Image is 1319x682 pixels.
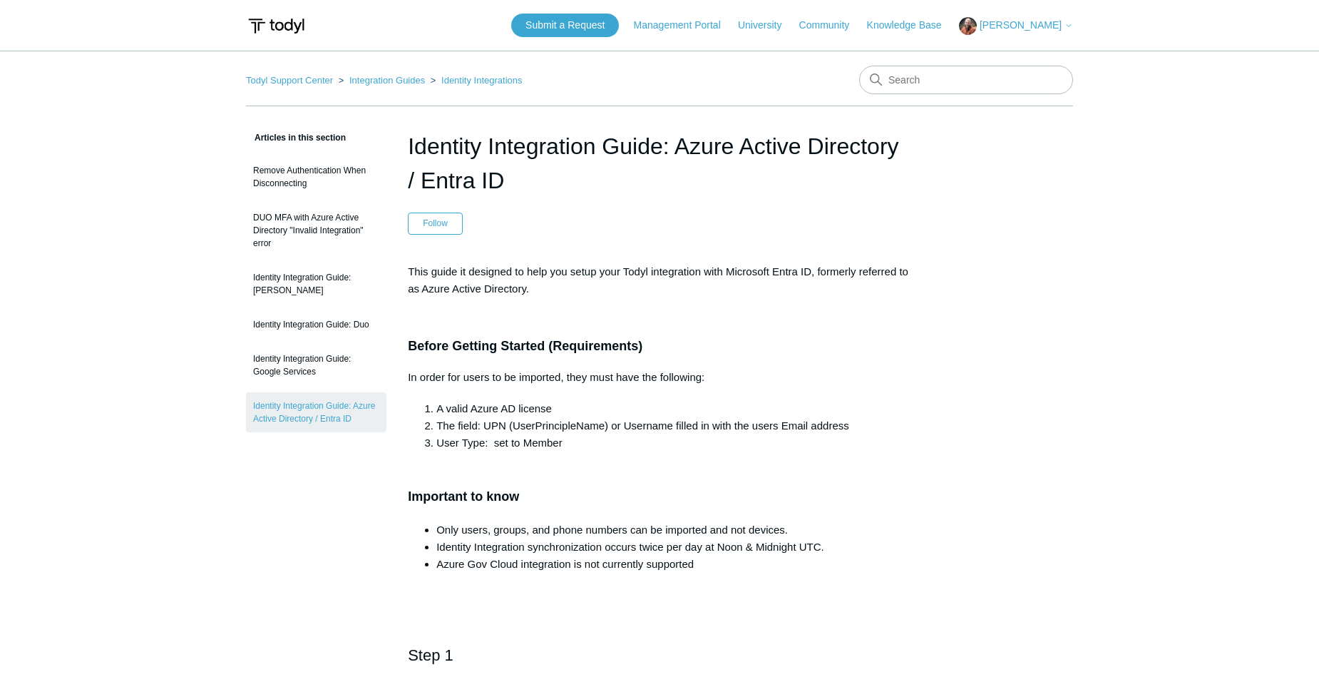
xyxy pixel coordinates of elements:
[408,336,911,357] h3: Before Getting Started (Requirements)
[436,521,911,539] li: Only users, groups, and phone numbers can be imported and not devices.
[436,539,911,556] li: Identity Integration synchronization occurs twice per day at Noon & Midnight UTC.
[859,66,1073,94] input: Search
[980,19,1062,31] span: [PERSON_NAME]
[441,75,522,86] a: Identity Integrations
[408,213,463,234] button: Follow Article
[246,392,386,432] a: Identity Integration Guide: Azure Active Directory / Entra ID
[408,263,911,297] p: This guide it designed to help you setup your Todyl integration with Microsoft Entra ID, formerly...
[246,13,307,39] img: Todyl Support Center Help Center home page
[246,264,386,304] a: Identity Integration Guide: [PERSON_NAME]
[436,400,911,417] li: A valid Azure AD license
[738,18,796,33] a: University
[408,129,911,198] h1: Identity Integration Guide: Azure Active Directory / Entra ID
[867,18,956,33] a: Knowledge Base
[959,17,1073,35] button: [PERSON_NAME]
[634,18,735,33] a: Management Portal
[408,369,911,386] p: In order for users to be imported, they must have the following:
[349,75,425,86] a: Integration Guides
[246,204,386,257] a: DUO MFA with Azure Active Directory "Invalid Integration" error
[246,75,333,86] a: Todyl Support Center
[336,75,428,86] li: Integration Guides
[246,75,336,86] li: Todyl Support Center
[799,18,864,33] a: Community
[246,157,386,197] a: Remove Authentication When Disconnecting
[246,345,386,385] a: Identity Integration Guide: Google Services
[436,434,911,452] li: User Type: set to Member
[511,14,619,37] a: Submit a Request
[246,133,346,143] span: Articles in this section
[436,417,911,434] li: The field: UPN (UserPrincipleName) or Username filled in with the users Email address
[428,75,523,86] li: Identity Integrations
[246,311,386,338] a: Identity Integration Guide: Duo
[408,466,911,507] h3: Important to know
[436,556,911,573] li: Azure Gov Cloud integration is not currently supported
